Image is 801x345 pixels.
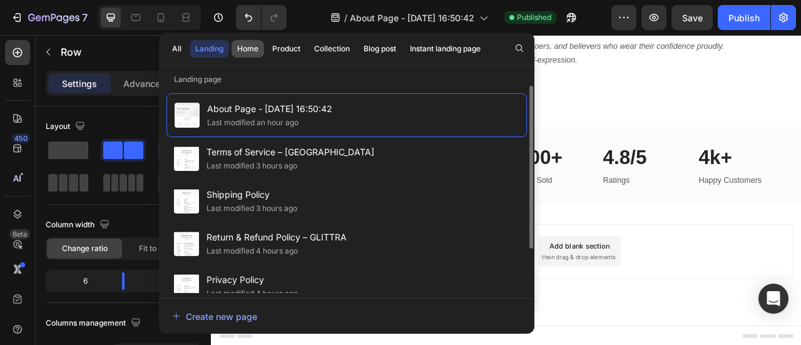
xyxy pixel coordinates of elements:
button: All [166,40,187,58]
div: 6 [135,272,198,290]
span: About Page - [DATE] 16:50:42 [350,11,474,24]
p: Happy Customers [620,176,720,194]
span: Change ratio [62,243,108,254]
h2: Wear Your Shine. [108,137,228,162]
span: About Page - [DATE] 16:50:42 [207,101,332,116]
p: Ratings [499,176,598,194]
div: Create new page [172,310,257,323]
div: Collection [314,43,350,54]
button: 7 [5,5,93,30]
span: Add section [346,234,406,247]
h2: 5000+ [375,137,477,172]
div: Last modified 3 hours ago [207,160,297,172]
span: Published [517,12,551,23]
p: Landing page [159,73,534,86]
span: then drag & drop elements [421,277,514,288]
span: Terms of Service – [GEOGRAPHIC_DATA] [207,145,374,160]
p: Settings [62,77,97,90]
button: Collection [309,40,355,58]
div: Landing [195,43,223,54]
p: Row [61,44,167,59]
div: Generate layout [339,261,405,274]
div: Beta [9,229,30,239]
div: Last modified 4 hours ago [207,245,298,257]
div: Last modified an hour ago [207,116,298,129]
div: Add blank section [431,261,507,274]
span: Save [682,13,703,23]
div: Choose templates [241,261,317,274]
i: Join us on our mission to redefine everyday fashion — one T-shirt at a time. [73,44,408,55]
button: Blog post [358,40,402,58]
i: At [GEOGRAPHIC_DATA], every stitch is a promise of quality, style, and self-expression. [73,26,466,37]
div: Column width [46,217,112,234]
button: Publish [718,5,770,30]
div: Last modified 4 hours ago [207,287,298,300]
span: Return & Refund Policy – GLITTRA [207,230,347,245]
button: Save [671,5,713,30]
div: Publish [728,11,760,24]
button: Instant landing page [404,40,486,58]
h2: 4k+ [619,137,721,172]
div: Instant landing page [410,43,481,54]
div: Columns management [46,315,143,332]
span: Shipping Policy [207,187,297,202]
h2: 4.8/5 [497,137,599,172]
div: Open Intercom Messenger [758,284,788,314]
p: T-Shirts Sold [377,176,476,194]
p: Advanced [123,77,166,90]
div: Blog post [364,43,396,54]
img: Alt Image [30,142,93,157]
div: 450 [12,133,30,143]
div: Product [272,43,300,54]
div: Layout [46,118,88,135]
div: Last modified 3 hours ago [207,202,297,215]
i: We are more than just a fashion label — we are a community of dreamers, doers, and believers who ... [73,9,653,19]
p: 7 [82,10,88,25]
div: Undo/Redo [236,5,287,30]
div: Home [237,43,258,54]
span: from URL or image [337,277,404,288]
div: 6 [48,272,112,290]
span: Privacy Policy [207,272,298,287]
button: Landing [190,40,229,58]
span: / [344,11,347,24]
div: All [172,43,181,54]
span: Fit to content [139,243,185,254]
button: Product [267,40,306,58]
button: Create new page [171,304,522,329]
span: inspired by CRO experts [235,277,320,288]
button: Home [232,40,264,58]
